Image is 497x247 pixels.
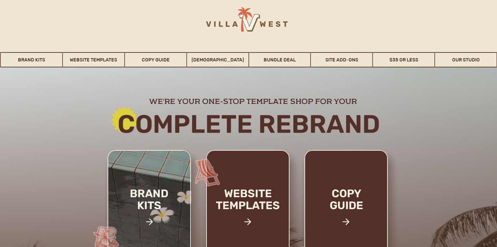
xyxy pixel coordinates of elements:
[121,188,177,234] a: brand kits
[316,188,377,234] a: copy guide
[435,52,497,67] a: Our Studio
[63,52,124,67] a: Website Templates
[69,111,428,137] h2: Complete rebrand
[1,52,62,67] a: Brand Kits
[102,97,404,105] h2: we're your one-stop template shop for your
[311,52,373,67] a: Site Add-Ons
[205,188,291,226] a: website templates
[373,52,435,67] a: $35 or Less
[125,52,186,67] a: Copy Guide
[187,52,248,67] a: [DEMOGRAPHIC_DATA]
[249,52,310,67] a: Bundle Deal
